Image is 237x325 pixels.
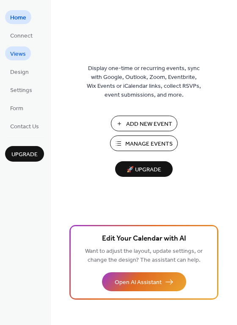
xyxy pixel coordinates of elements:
a: Views [5,46,31,60]
span: Views [10,50,26,59]
a: Home [5,10,31,24]
a: Contact Us [5,119,44,133]
button: Manage Events [110,135,178,151]
span: Connect [10,32,33,41]
span: Add New Event [126,120,172,129]
button: Open AI Assistant [102,272,186,291]
a: Settings [5,83,37,97]
span: Display one-time or recurring events, sync with Google, Outlook, Zoom, Eventbrite, Wix Events or ... [87,64,201,100]
span: 🚀 Upgrade [120,164,168,176]
a: Design [5,65,34,79]
span: Settings [10,86,32,95]
span: Design [10,68,29,77]
span: Manage Events [125,140,173,149]
span: Form [10,104,23,113]
button: 🚀 Upgrade [115,161,173,177]
button: Add New Event [111,116,177,131]
span: Edit Your Calendar with AI [102,233,186,245]
span: Contact Us [10,122,39,131]
a: Form [5,101,28,115]
span: Upgrade [11,150,38,159]
a: Connect [5,28,38,42]
span: Want to adjust the layout, update settings, or change the design? The assistant can help. [85,246,203,266]
button: Upgrade [5,146,44,162]
span: Home [10,14,26,22]
span: Open AI Assistant [115,278,162,287]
